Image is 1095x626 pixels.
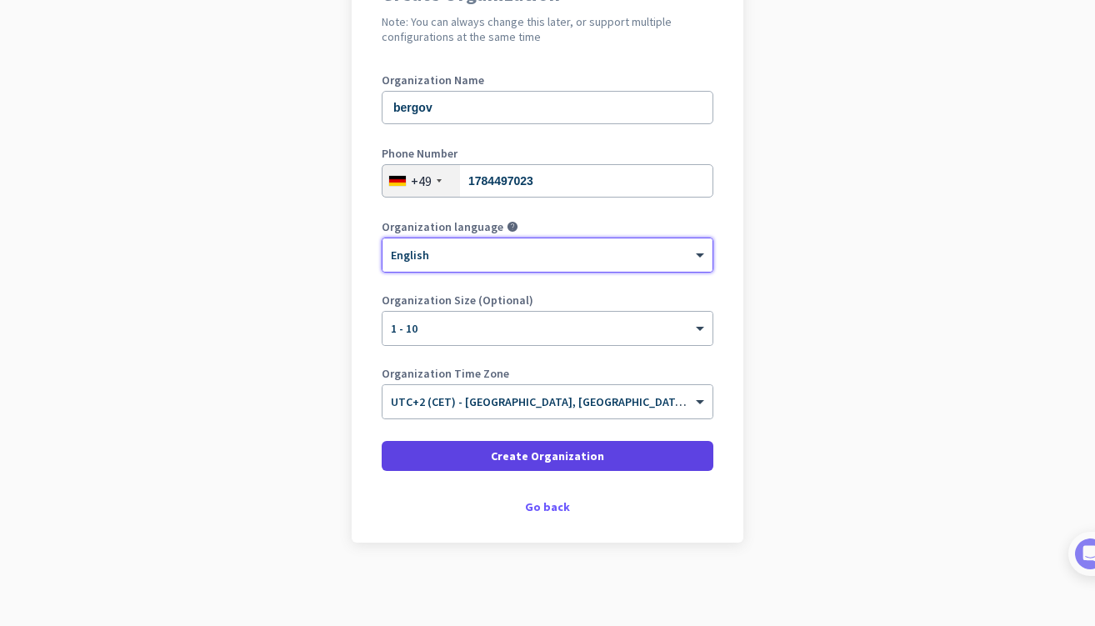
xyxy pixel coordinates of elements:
div: +49 [411,173,432,189]
i: help [507,221,518,233]
h2: Note: You can always change this later, or support multiple configurations at the same time [382,14,713,44]
input: 30 123456 [382,164,713,198]
label: Phone Number [382,148,713,159]
label: Organization language [382,221,503,233]
div: Go back [382,501,713,513]
span: Create Organization [491,448,604,464]
label: Organization Name [382,74,713,86]
label: Organization Size (Optional) [382,294,713,306]
label: Organization Time Zone [382,368,713,379]
input: What is the name of your organization? [382,91,713,124]
button: Create Organization [382,441,713,471]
